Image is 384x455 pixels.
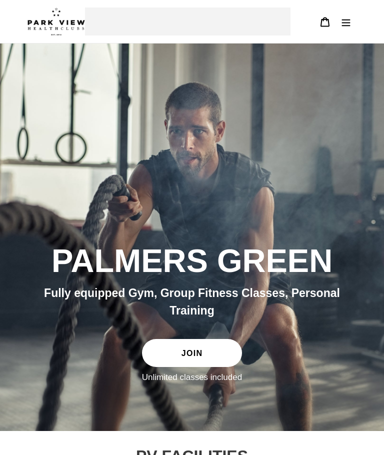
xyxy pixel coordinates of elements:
[44,286,340,317] span: Fully equipped Gym, Group Fitness Classes, Personal Training
[27,7,85,35] img: Park view health clubs is a gym near you.
[27,241,356,280] h2: PALMERS GREEN
[142,339,242,367] a: JOIN
[335,10,356,32] button: Menu
[142,372,242,383] label: Unlimited classes included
